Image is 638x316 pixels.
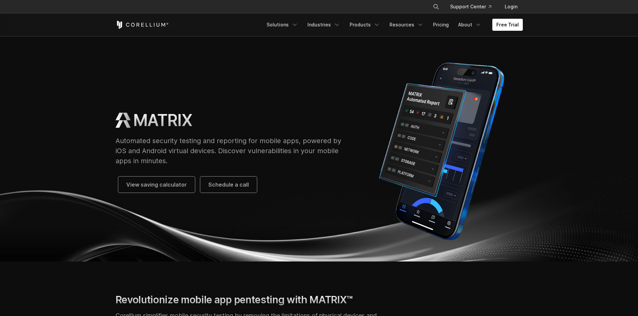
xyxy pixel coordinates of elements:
[361,58,522,245] img: Corellium MATRIX automated report on iPhone showing app vulnerability test results across securit...
[208,181,249,189] span: Schedule a call
[346,19,384,31] a: Products
[133,110,192,130] h1: MATRIX
[429,19,453,31] a: Pricing
[200,177,257,193] a: Schedule a call
[303,19,344,31] a: Industries
[425,1,523,13] div: Navigation Menu
[126,181,187,189] span: View saving calculator
[116,113,131,128] img: MATRIX Logo
[116,21,169,29] a: Corellium Home
[385,19,428,31] a: Resources
[263,19,523,31] div: Navigation Menu
[430,1,442,13] button: Search
[116,294,382,306] h2: Revolutionize mobile app pentesting with MATRIX™
[445,1,497,13] a: Support Center
[499,1,523,13] a: Login
[116,136,348,166] p: Automated security testing and reporting for mobile apps, powered by iOS and Android virtual devi...
[118,177,195,193] a: View saving calculator
[263,19,302,31] a: Solutions
[454,19,486,31] a: About
[492,19,523,31] a: Free Trial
